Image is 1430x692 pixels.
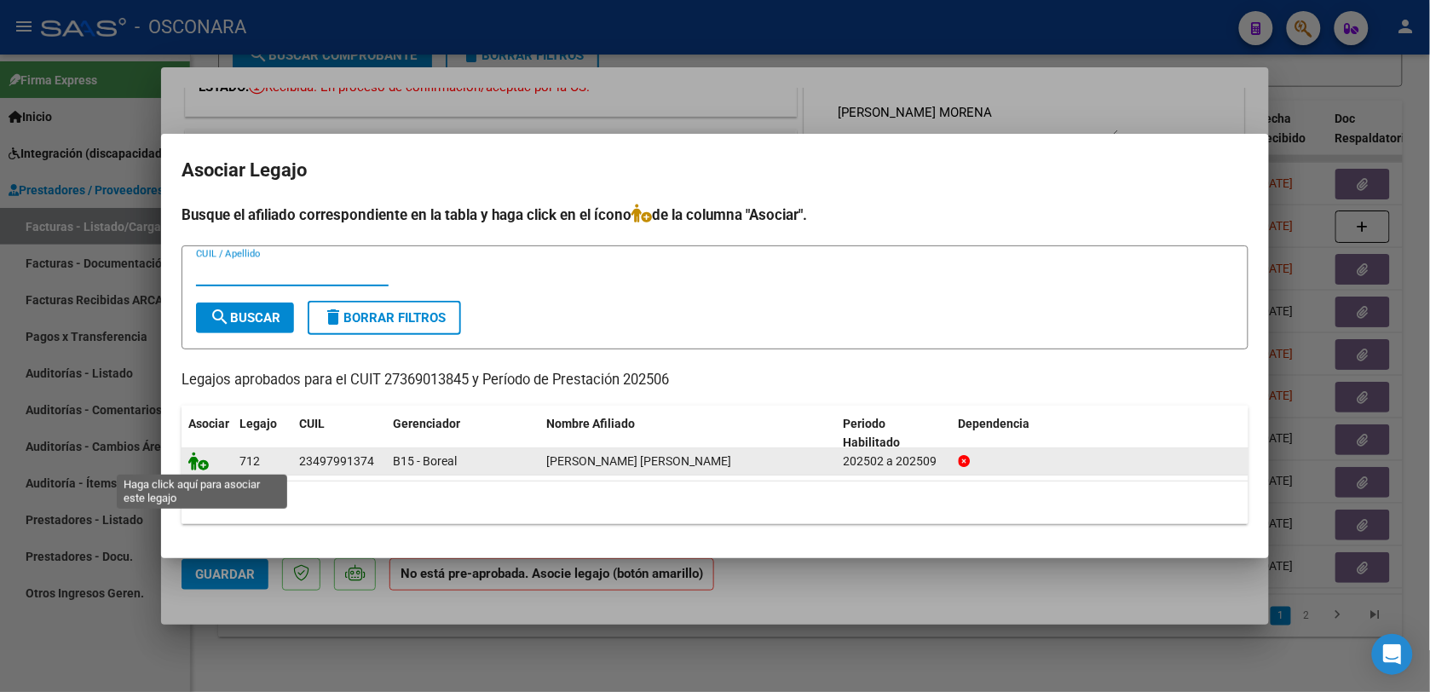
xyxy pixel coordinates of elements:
datatable-header-cell: Asociar [182,406,233,462]
datatable-header-cell: Nombre Afiliado [539,406,837,462]
span: Buscar [210,310,280,326]
div: 1 registros [182,482,1248,524]
datatable-header-cell: Dependencia [952,406,1249,462]
p: Legajos aprobados para el CUIT 27369013845 y Período de Prestación 202506 [182,370,1248,391]
span: CUIL [299,417,325,430]
datatable-header-cell: Periodo Habilitado [837,406,952,462]
span: Nombre Afiliado [546,417,635,430]
span: Legajo [239,417,277,430]
span: Borrar Filtros [323,310,446,326]
span: Asociar [188,417,229,430]
span: 712 [239,454,260,468]
div: 23497991374 [299,452,374,471]
span: Gerenciador [393,417,460,430]
span: RUARTE ALVAREZ GUADALUPE MORENA [546,454,731,468]
h2: Asociar Legajo [182,154,1248,187]
div: Open Intercom Messenger [1372,634,1413,675]
mat-icon: delete [323,307,343,327]
mat-icon: search [210,307,230,327]
div: 202502 a 202509 [844,452,945,471]
button: Buscar [196,303,294,333]
datatable-header-cell: CUIL [292,406,386,462]
datatable-header-cell: Legajo [233,406,292,462]
h4: Busque el afiliado correspondiente en la tabla y haga click en el ícono de la columna "Asociar". [182,204,1248,226]
datatable-header-cell: Gerenciador [386,406,539,462]
span: Periodo Habilitado [844,417,901,450]
button: Borrar Filtros [308,301,461,335]
span: B15 - Boreal [393,454,457,468]
span: Dependencia [959,417,1030,430]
